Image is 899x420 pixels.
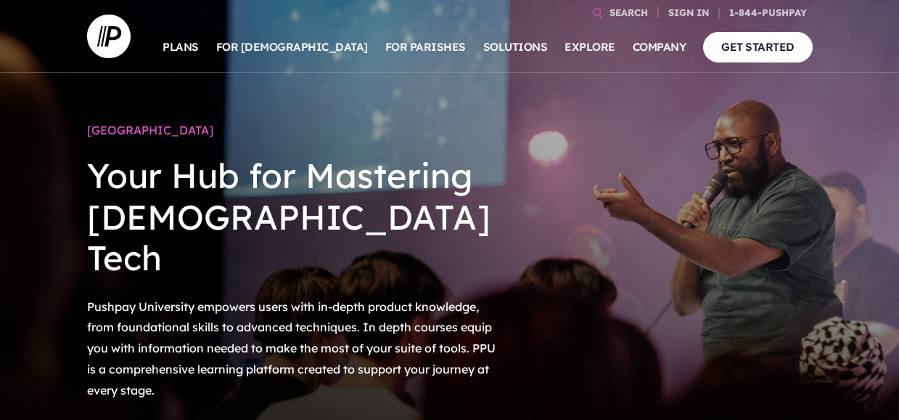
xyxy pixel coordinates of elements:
a: PLANS [163,22,199,73]
span: Pushpay University empowers users with in-depth product knowledge, from foundational skills to ad... [87,299,496,397]
a: COMPANY [633,22,686,73]
a: GET STARTED [703,32,813,62]
a: SOLUTIONS [483,22,548,73]
a: FOR PARISHES [385,22,466,73]
h1: [GEOGRAPHIC_DATA] [87,116,501,144]
a: EXPLORE [565,22,615,73]
a: FOR [DEMOGRAPHIC_DATA] [216,22,368,73]
h2: Your Hub for Mastering [DEMOGRAPHIC_DATA] Tech [87,144,501,290]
